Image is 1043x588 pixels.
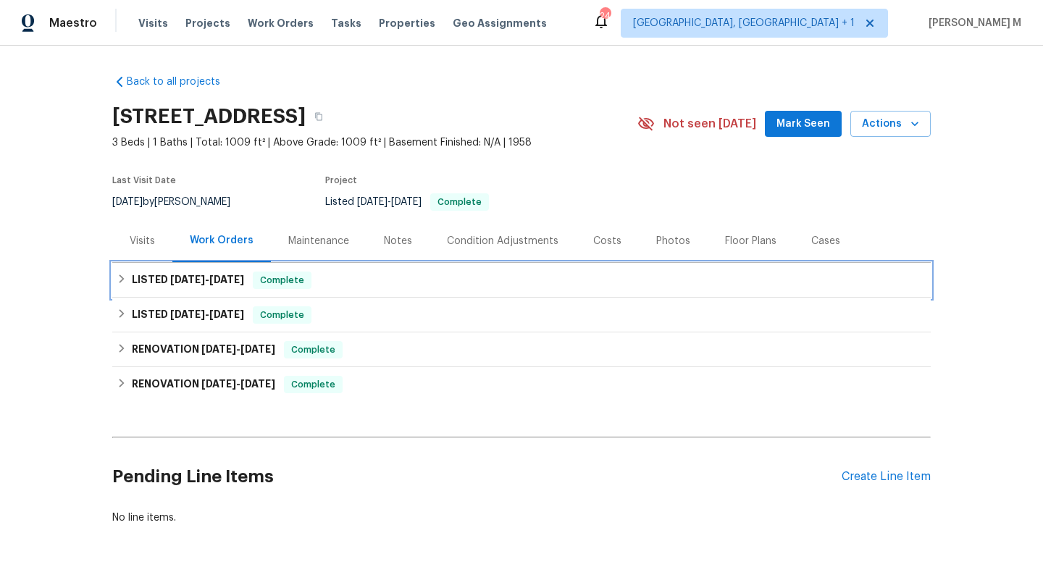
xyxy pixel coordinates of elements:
[453,16,547,30] span: Geo Assignments
[862,115,919,133] span: Actions
[600,9,610,23] div: 24
[170,309,205,319] span: [DATE]
[447,234,558,248] div: Condition Adjustments
[112,332,931,367] div: RENOVATION [DATE]-[DATE]Complete
[306,104,332,130] button: Copy Address
[288,234,349,248] div: Maintenance
[49,16,97,30] span: Maestro
[240,344,275,354] span: [DATE]
[112,193,248,211] div: by [PERSON_NAME]
[112,135,637,150] span: 3 Beds | 1 Baths | Total: 1009 ft² | Above Grade: 1009 ft² | Basement Finished: N/A | 1958
[132,376,275,393] h6: RENOVATION
[112,511,931,525] div: No line items.
[112,443,842,511] h2: Pending Line Items
[254,273,310,287] span: Complete
[240,379,275,389] span: [DATE]
[112,75,251,89] a: Back to all projects
[112,298,931,332] div: LISTED [DATE]-[DATE]Complete
[923,16,1021,30] span: [PERSON_NAME] M
[185,16,230,30] span: Projects
[663,117,756,131] span: Not seen [DATE]
[112,197,143,207] span: [DATE]
[384,234,412,248] div: Notes
[656,234,690,248] div: Photos
[130,234,155,248] div: Visits
[112,367,931,402] div: RENOVATION [DATE]-[DATE]Complete
[633,16,855,30] span: [GEOGRAPHIC_DATA], [GEOGRAPHIC_DATA] + 1
[379,16,435,30] span: Properties
[842,470,931,484] div: Create Line Item
[357,197,422,207] span: -
[285,377,341,392] span: Complete
[190,233,254,248] div: Work Orders
[331,18,361,28] span: Tasks
[850,111,931,138] button: Actions
[170,309,244,319] span: -
[112,263,931,298] div: LISTED [DATE]-[DATE]Complete
[725,234,776,248] div: Floor Plans
[209,309,244,319] span: [DATE]
[132,306,244,324] h6: LISTED
[170,274,244,285] span: -
[201,379,275,389] span: -
[112,176,176,185] span: Last Visit Date
[432,198,487,206] span: Complete
[201,344,275,354] span: -
[254,308,310,322] span: Complete
[325,176,357,185] span: Project
[593,234,621,248] div: Costs
[112,109,306,124] h2: [STREET_ADDRESS]
[132,341,275,358] h6: RENOVATION
[811,234,840,248] div: Cases
[170,274,205,285] span: [DATE]
[325,197,489,207] span: Listed
[391,197,422,207] span: [DATE]
[201,379,236,389] span: [DATE]
[765,111,842,138] button: Mark Seen
[357,197,388,207] span: [DATE]
[248,16,314,30] span: Work Orders
[132,272,244,289] h6: LISTED
[138,16,168,30] span: Visits
[201,344,236,354] span: [DATE]
[776,115,830,133] span: Mark Seen
[285,343,341,357] span: Complete
[209,274,244,285] span: [DATE]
